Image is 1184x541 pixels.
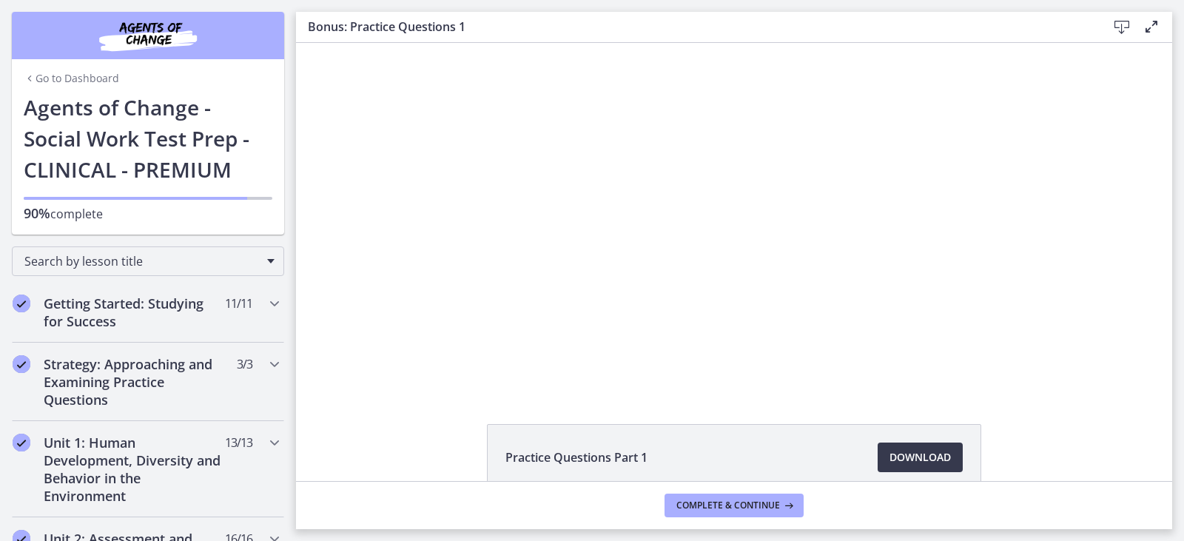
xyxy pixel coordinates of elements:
span: Complete & continue [676,500,780,511]
h2: Getting Started: Studying for Success [44,295,224,330]
span: 90% [24,204,50,222]
h2: Unit 1: Human Development, Diversity and Behavior in the Environment [44,434,224,505]
i: Completed [13,355,30,373]
i: Completed [13,434,30,451]
h2: Strategy: Approaching and Examining Practice Questions [44,355,224,409]
iframe: Video Lesson [296,43,1172,390]
p: complete [24,204,272,223]
h3: Bonus: Practice Questions 1 [308,18,1083,36]
span: 3 / 3 [237,355,252,373]
span: 13 / 13 [225,434,252,451]
span: 11 / 11 [225,295,252,312]
span: Practice Questions Part 1 [505,448,647,466]
img: Agents of Change [59,18,237,53]
span: Search by lesson title [24,253,260,269]
h1: Agents of Change - Social Work Test Prep - CLINICAL - PREMIUM [24,92,272,185]
button: Complete & continue [665,494,804,517]
a: Download [878,443,963,472]
i: Completed [13,295,30,312]
div: Search by lesson title [12,246,284,276]
span: Download [889,448,951,466]
a: Go to Dashboard [24,71,119,86]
